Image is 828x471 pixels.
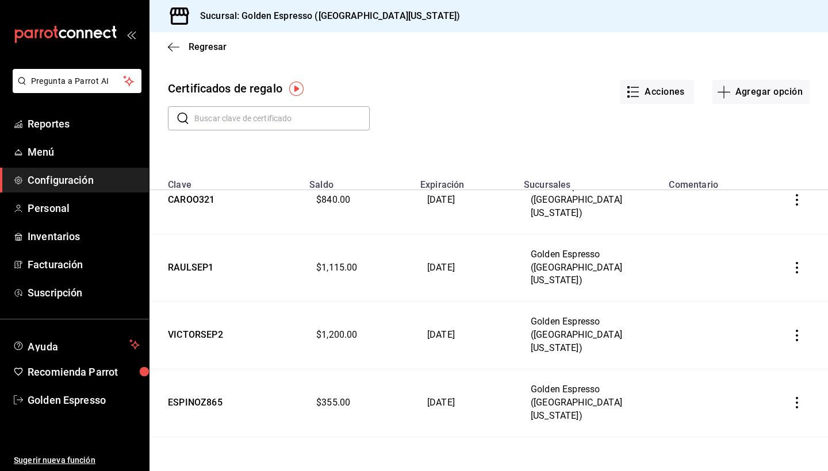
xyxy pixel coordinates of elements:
[189,41,227,52] span: Regresar
[517,167,662,234] td: Golden Espresso ([GEOGRAPHIC_DATA][US_STATE])
[126,30,136,39] button: open_drawer_menu
[191,9,460,23] h3: Sucursal: Golden Espresso ([GEOGRAPHIC_DATA][US_STATE])
[194,107,370,130] input: Buscar clave de certificado
[662,149,770,190] th: Comentario
[28,364,140,380] span: Recomienda Parrot
[8,83,141,95] a: Pregunta a Parrot AI
[28,116,140,132] span: Reportes
[149,167,302,234] td: CAROO321
[149,234,302,302] td: RAULSEP1
[413,369,517,437] td: [DATE]
[31,75,124,87] span: Pregunta a Parrot AI
[620,80,694,104] button: Acciones
[168,41,227,52] button: Regresar
[13,69,141,93] button: Pregunta a Parrot AI
[413,149,517,190] th: Expiración
[28,200,140,216] span: Personal
[517,302,662,369] td: Golden Espresso ([GEOGRAPHIC_DATA][US_STATE])
[517,369,662,437] td: Golden Espresso ([GEOGRAPHIC_DATA][US_STATE])
[302,369,413,437] td: $355.00
[28,338,125,352] span: Ayuda
[28,229,140,244] span: Inventarios
[413,234,517,302] td: [DATE]
[517,149,662,190] th: Sucursales
[28,144,140,160] span: Menú
[413,167,517,234] td: [DATE]
[149,369,302,437] td: ESPINOZ865
[14,454,140,466] span: Sugerir nueva función
[302,234,413,302] td: $1,115.00
[28,392,140,408] span: Golden Espresso
[149,149,302,190] th: Clave
[302,167,413,234] td: $840.00
[28,172,140,188] span: Configuración
[28,285,140,300] span: Suscripción
[712,80,810,104] button: Agregar opción
[517,234,662,302] td: Golden Espresso ([GEOGRAPHIC_DATA][US_STATE])
[302,302,413,369] td: $1,200.00
[28,257,140,272] span: Facturación
[149,302,302,369] td: VICTORSEP2
[302,149,413,190] th: Saldo
[289,82,304,96] img: Tooltip marker
[413,302,517,369] td: [DATE]
[168,80,282,97] div: Certificados de regalo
